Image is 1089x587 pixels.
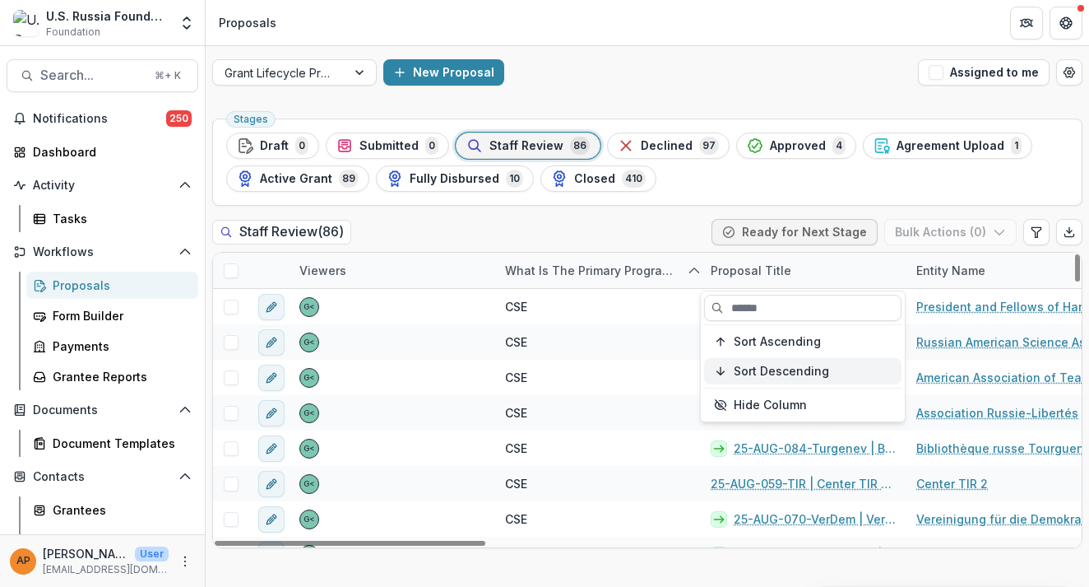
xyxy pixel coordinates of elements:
span: CSE [505,404,527,422]
span: Contacts [33,470,172,484]
div: Proposals [53,277,185,294]
a: 25-AUG-070-VerDem | Vereinigung für die Demokratie e.V. - 2025 - Grant Proposal Application ([DATE]) [734,510,897,528]
svg: sorted ascending [688,264,701,277]
div: Gennady Podolny <gpodolny@usrf.us> [304,515,315,524]
span: 1 [1011,137,1022,155]
button: Draft0 [226,133,319,159]
div: ⌘ + K [151,67,184,85]
button: edit [258,471,285,497]
div: Proposal Title [701,253,906,288]
a: Document Templates [26,430,198,457]
button: Ready for Next Stage [711,219,878,245]
span: Draft [260,139,289,153]
span: Staff Review [489,139,563,153]
button: Open Activity [7,172,198,198]
button: Open entity switcher [175,7,198,40]
a: Center TIR 2 [916,475,988,492]
button: Open Workflows [7,239,198,265]
button: Fully Disbursed10 [376,165,534,192]
p: [EMAIL_ADDRESS][DOMAIN_NAME] [43,562,169,577]
span: Submitted [359,139,419,153]
div: Gennady Podolny <gpodolny@usrf.us> [304,338,315,347]
span: Stages [234,114,268,125]
button: Export table data [1056,219,1082,245]
div: Tasks [53,210,185,227]
button: Open Contacts [7,464,198,490]
button: Open table manager [1056,59,1082,86]
a: Proposals [26,272,198,299]
div: What is the primary program area your project fits in to? [495,262,688,279]
span: 89 [339,170,359,188]
button: Declined97 [607,133,730,159]
div: Viewers [290,253,495,288]
button: edit [258,506,285,533]
span: 4 [832,137,846,155]
div: Form Builder [53,307,185,324]
p: User [135,547,169,561]
div: Entity Name [906,262,995,279]
a: Grantee Reports [26,363,198,390]
span: CSE [505,510,527,528]
div: Proposal Title [701,262,801,279]
span: CSE [505,369,527,386]
div: What is the primary program area your project fits in to? [495,253,701,288]
button: edit [258,329,285,356]
nav: breadcrumb [212,11,283,35]
button: Bulk Actions (0) [884,219,1017,245]
span: Closed [574,172,615,186]
button: Sort Descending [704,358,901,384]
a: Payments [26,333,198,360]
a: Palimpsest [916,546,980,563]
a: 25-AUG-059-TIR | Center TIR 2 - 2025 - Grant Proposal Application ([DATE]) [711,475,897,492]
span: Sort Ascending [734,335,821,349]
button: edit [258,365,285,391]
button: Get Help [1050,7,1082,40]
p: [PERSON_NAME] [43,545,128,562]
div: Gennady Podolny <gpodolny@usrf.us> [304,480,315,488]
button: More [175,552,195,571]
div: Document Templates [53,435,185,452]
div: Grantee Reports [53,368,185,385]
button: Open Documents [7,397,198,423]
span: CSE [505,475,527,492]
div: Gennady Podolny <gpodolny@usrf.us> [304,409,315,417]
a: Tasks [26,205,198,232]
span: CSE [505,298,527,315]
span: Approved [770,139,826,153]
button: Agreement Upload1 [863,133,1032,159]
button: edit [258,400,285,426]
div: Grantees [53,501,185,519]
div: U.S. Russia Foundation [46,7,169,25]
div: Payments [53,338,185,355]
button: Hide Column [704,392,901,418]
button: New Proposal [383,59,504,86]
div: Gennady Podolny <gpodolny@usrf.us> [304,445,315,453]
span: Workflows [33,245,172,259]
span: 10 [506,170,523,188]
span: CSE [505,546,527,563]
button: Sort Ascending [704,328,901,355]
div: Viewers [290,262,356,279]
a: Form Builder [26,302,198,329]
button: Edit table settings [1023,219,1050,245]
span: Documents [33,403,172,417]
button: Active Grant89 [226,165,369,192]
span: 97 [699,137,719,155]
img: U.S. Russia Foundation [13,10,39,36]
button: Submitted0 [326,133,449,159]
div: Gennady Podolny <gpodolny@usrf.us> [304,374,315,382]
h2: Staff Review ( 86 ) [212,220,351,244]
a: Dashboard [7,138,198,165]
button: edit [258,436,285,462]
div: Dashboard [33,143,185,161]
div: Proposals [219,14,276,31]
button: Assigned to me [918,59,1050,86]
span: Sort Descending [734,365,829,379]
span: Agreement Upload [897,139,1004,153]
button: edit [258,294,285,320]
a: Communications [26,527,198,554]
span: Search... [40,68,145,83]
